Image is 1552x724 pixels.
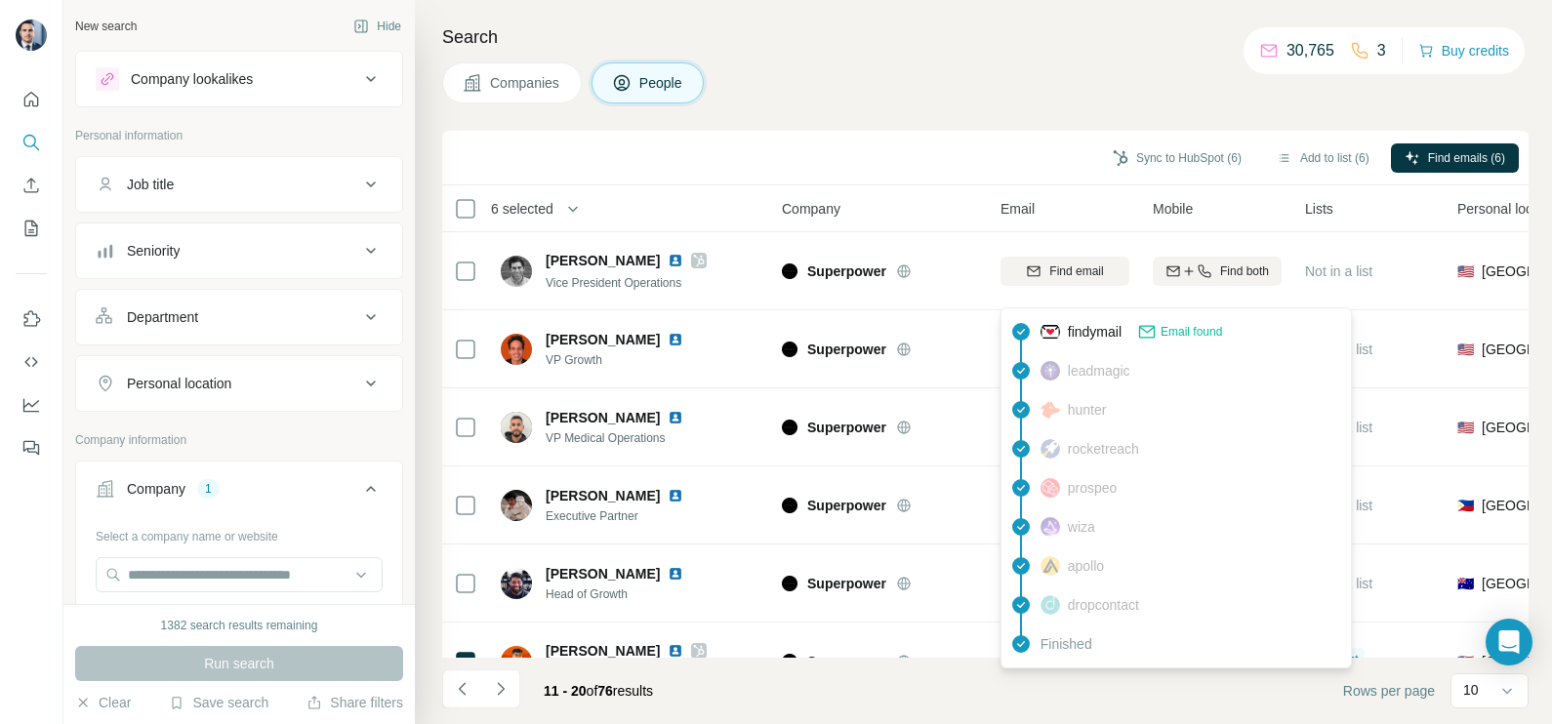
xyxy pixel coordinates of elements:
[668,332,683,347] img: LinkedIn logo
[16,125,47,160] button: Search
[782,199,840,219] span: Company
[546,429,707,447] span: VP Medical Operations
[1287,39,1334,62] p: 30,765
[1457,340,1474,359] span: 🇺🇸
[807,340,886,359] span: Superpower
[16,302,47,337] button: Use Surfe on LinkedIn
[1486,619,1532,665] div: Open Intercom Messenger
[1457,496,1474,515] span: 🇵🇭
[782,420,797,435] img: Logo of Superpower
[76,161,402,208] button: Job title
[668,566,683,582] img: LinkedIn logo
[668,253,683,268] img: LinkedIn logo
[597,683,613,699] span: 76
[161,617,318,634] div: 1382 search results remaining
[127,175,174,194] div: Job title
[1457,261,1474,281] span: 🇺🇸
[1068,439,1139,459] span: rocketreach
[490,73,561,93] span: Companies
[1068,517,1095,537] span: wiza
[1263,143,1383,173] button: Add to list (6)
[75,693,131,712] button: Clear
[340,12,415,41] button: Hide
[782,342,797,357] img: Logo of Superpower
[76,465,402,520] button: Company1
[127,374,231,393] div: Personal location
[587,683,598,699] span: of
[127,479,185,499] div: Company
[807,418,886,437] span: Superpower
[1041,401,1060,419] img: provider hunter logo
[1001,257,1129,286] button: Find email
[1041,361,1060,381] img: provider leadmagic logo
[546,330,660,349] span: [PERSON_NAME]
[127,241,180,261] div: Seniority
[76,56,402,102] button: Company lookalikes
[546,585,707,603] span: Head of Growth
[442,669,481,708] button: Navigate to previous page
[127,307,198,327] div: Department
[1041,478,1060,498] img: provider prospeo logo
[1457,652,1474,671] span: 🇺🇸
[807,261,886,281] span: Superpower
[807,574,886,593] span: Superpower
[1068,322,1122,342] span: findymail
[491,199,553,219] span: 6 selected
[782,263,797,279] img: Logo of Superpower
[1041,634,1092,654] span: Finished
[1068,556,1104,576] span: apollo
[1161,323,1222,341] span: Email found
[1305,263,1372,279] span: Not in a list
[1463,680,1479,700] p: 10
[1041,439,1060,459] img: provider rocketreach logo
[481,669,520,708] button: Navigate to next page
[1418,37,1509,64] button: Buy credits
[76,360,402,407] button: Personal location
[1377,39,1386,62] p: 3
[546,408,660,427] span: [PERSON_NAME]
[1343,681,1435,701] span: Rows per page
[807,652,886,671] span: Superpower
[1041,556,1060,576] img: provider apollo logo
[1049,262,1103,280] span: Find email
[197,480,220,498] div: 1
[442,23,1529,51] h4: Search
[16,430,47,465] button: Feedback
[1457,574,1474,593] span: 🇦🇺
[501,490,532,521] img: Avatar
[76,227,402,274] button: Seniority
[1099,143,1255,173] button: Sync to HubSpot (6)
[1428,149,1505,167] span: Find emails (6)
[544,683,587,699] span: 11 - 20
[1068,400,1107,420] span: hunter
[546,641,660,661] span: [PERSON_NAME]
[668,488,683,503] img: LinkedIn logo
[1457,418,1474,437] span: 🇺🇸
[75,127,403,144] p: Personal information
[501,646,532,677] img: Avatar
[16,211,47,246] button: My lists
[1041,322,1060,342] img: provider findymail logo
[782,576,797,591] img: Logo of Superpower
[668,410,683,425] img: LinkedIn logo
[16,387,47,422] button: Dashboard
[96,520,383,545] div: Select a company name or website
[131,69,253,89] div: Company lookalikes
[16,20,47,51] img: Avatar
[639,73,684,93] span: People
[544,683,653,699] span: results
[501,412,532,443] img: Avatar
[1041,517,1060,537] img: provider wiza logo
[546,251,660,270] span: [PERSON_NAME]
[1041,595,1060,615] img: provider dropcontact logo
[16,168,47,203] button: Enrich CSV
[501,334,532,365] img: Avatar
[807,496,886,515] span: Superpower
[782,498,797,513] img: Logo of Superpower
[169,693,268,712] button: Save search
[1391,143,1519,173] button: Find emails (6)
[16,82,47,117] button: Quick start
[1305,199,1333,219] span: Lists
[668,643,683,659] img: LinkedIn logo
[546,564,660,583] span: [PERSON_NAME]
